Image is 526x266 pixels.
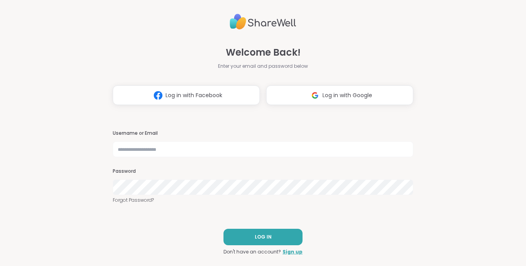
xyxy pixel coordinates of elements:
[113,130,413,137] h3: Username or Email
[166,91,222,100] span: Log in with Facebook
[283,248,303,255] a: Sign up
[226,45,301,60] span: Welcome Back!
[266,85,413,105] button: Log in with Google
[223,229,303,245] button: LOG IN
[113,168,413,175] h3: Password
[308,88,322,103] img: ShareWell Logomark
[113,85,260,105] button: Log in with Facebook
[230,11,296,33] img: ShareWell Logo
[322,91,372,100] span: Log in with Google
[113,197,413,204] a: Forgot Password?
[255,233,272,241] span: LOG IN
[223,248,281,255] span: Don't have an account?
[151,88,166,103] img: ShareWell Logomark
[218,63,308,70] span: Enter your email and password below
